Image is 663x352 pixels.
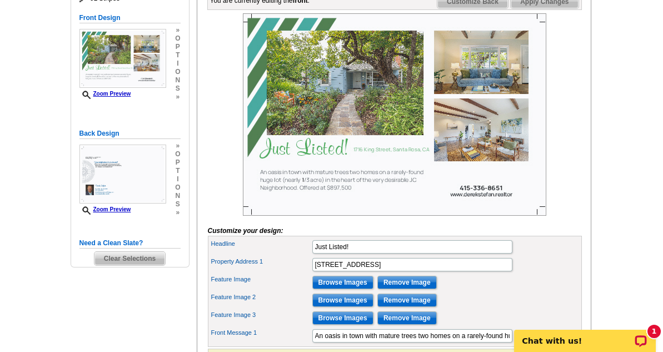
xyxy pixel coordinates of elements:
span: i [175,175,180,184]
span: n [175,192,180,200]
i: Customize your design: [208,227,283,235]
h5: Back Design [79,128,181,139]
label: Feature Image [211,275,311,284]
label: Property Address 1 [211,257,311,266]
input: Remove Image [377,276,437,289]
label: Front Message 1 [211,328,311,338]
input: Remove Image [377,294,437,307]
h5: Need a Clean Slate? [79,238,181,249]
input: Browse Images [312,276,373,289]
span: s [175,85,180,93]
span: n [175,76,180,85]
span: » [175,93,180,101]
label: Headline [211,239,311,249]
span: o [175,68,180,76]
img: Z18895315_00001_1.jpg [243,13,546,216]
img: Z18895315_00001_1.jpg [79,29,166,88]
span: s [175,200,180,209]
span: » [175,26,180,34]
img: Z18895315_00001_2.jpg [79,145,166,204]
span: o [175,34,180,43]
iframe: LiveChat chat widget [507,317,663,352]
span: p [175,158,180,167]
h5: Front Design [79,13,181,23]
span: o [175,150,180,158]
span: » [175,209,180,217]
span: o [175,184,180,192]
span: » [175,142,180,150]
span: p [175,43,180,51]
input: Remove Image [377,311,437,325]
span: i [175,60,180,68]
span: Clear Selections [94,252,165,265]
span: t [175,51,180,60]
label: Feature Image 2 [211,292,311,302]
a: Zoom Preview [79,206,131,212]
span: t [175,167,180,175]
a: Zoom Preview [79,91,131,97]
label: Feature Image 3 [211,310,311,320]
input: Browse Images [312,294,373,307]
input: Browse Images [312,311,373,325]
